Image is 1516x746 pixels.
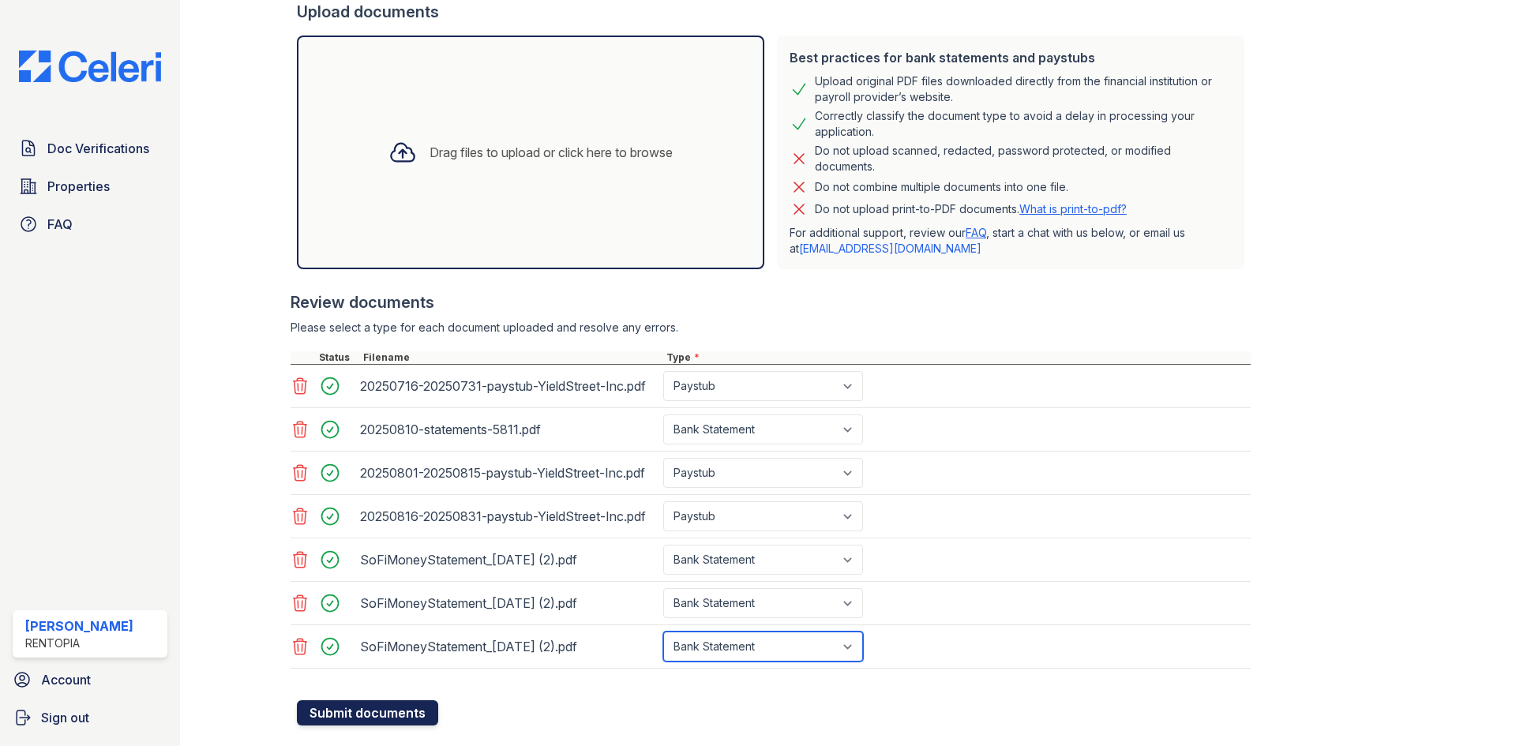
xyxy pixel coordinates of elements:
[360,460,657,485] div: 20250801-20250815-paystub-YieldStreet-Inc.pdf
[1019,202,1127,216] a: What is print-to-pdf?
[360,547,657,572] div: SoFiMoneyStatement_[DATE] (2).pdf
[815,178,1068,197] div: Do not combine multiple documents into one file.
[430,143,673,162] div: Drag files to upload or click here to browse
[663,351,1251,364] div: Type
[25,635,133,651] div: Rentopia
[41,670,91,689] span: Account
[790,225,1232,257] p: For additional support, review our , start a chat with us below, or email us at
[815,143,1232,174] div: Do not upload scanned, redacted, password protected, or modified documents.
[13,208,167,240] a: FAQ
[6,664,174,695] a: Account
[799,242,981,255] a: [EMAIL_ADDRESS][DOMAIN_NAME]
[6,51,174,82] img: CE_Logo_Blue-a8612792a0a2168367f1c8372b55b34899dd931a85d93a1a3d3e32e68fde9ad4.png
[360,417,657,442] div: 20250810-statements-5811.pdf
[360,590,657,616] div: SoFiMoneyStatement_[DATE] (2).pdf
[360,504,657,529] div: 20250816-20250831-paystub-YieldStreet-Inc.pdf
[815,108,1232,140] div: Correctly classify the document type to avoid a delay in processing your application.
[41,708,89,727] span: Sign out
[291,320,1251,336] div: Please select a type for each document uploaded and resolve any errors.
[297,1,1251,23] div: Upload documents
[316,351,360,364] div: Status
[815,73,1232,105] div: Upload original PDF files downloaded directly from the financial institution or payroll provider’...
[13,133,167,164] a: Doc Verifications
[360,634,657,659] div: SoFiMoneyStatement_[DATE] (2).pdf
[25,617,133,635] div: [PERSON_NAME]
[47,215,73,234] span: FAQ
[360,373,657,399] div: 20250716-20250731-paystub-YieldStreet-Inc.pdf
[47,139,149,158] span: Doc Verifications
[360,351,663,364] div: Filename
[47,177,110,196] span: Properties
[291,291,1251,313] div: Review documents
[790,48,1232,67] div: Best practices for bank statements and paystubs
[966,226,986,239] a: FAQ
[6,702,174,733] a: Sign out
[13,171,167,202] a: Properties
[815,201,1127,217] p: Do not upload print-to-PDF documents.
[297,700,438,725] button: Submit documents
